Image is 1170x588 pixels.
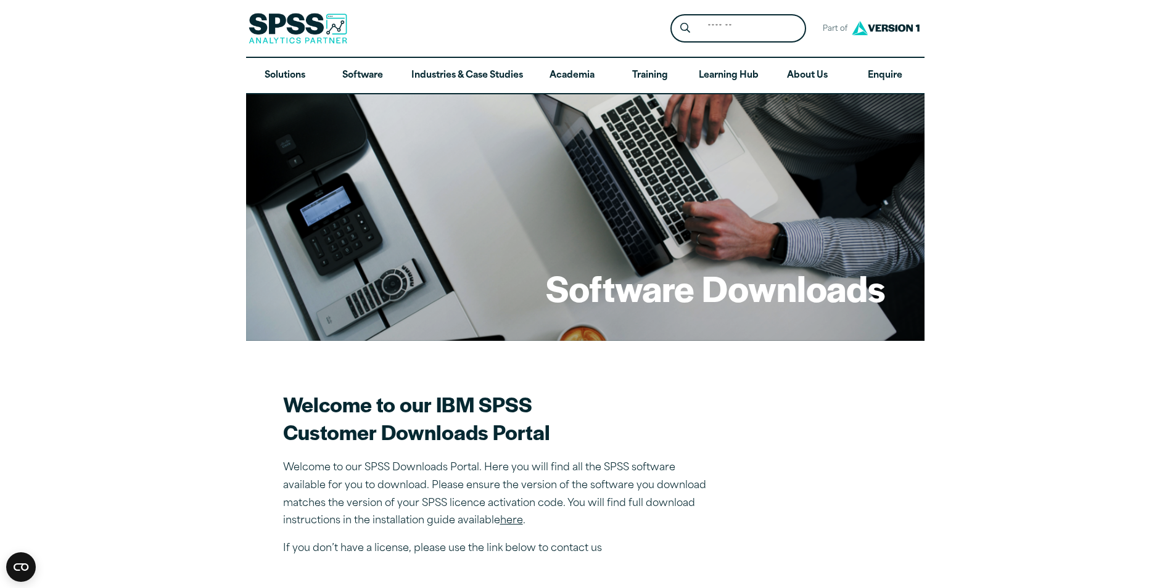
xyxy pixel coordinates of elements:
[533,58,611,94] a: Academia
[846,58,924,94] a: Enquire
[6,552,36,582] button: Open CMP widget
[500,516,523,526] a: here
[816,20,849,38] span: Part of
[246,58,925,94] nav: Desktop version of site main menu
[249,13,347,44] img: SPSS Analytics Partner
[680,23,690,33] svg: Search magnifying glass icon
[324,58,402,94] a: Software
[402,58,533,94] a: Industries & Case Studies
[283,390,715,446] h2: Welcome to our IBM SPSS Customer Downloads Portal
[689,58,768,94] a: Learning Hub
[546,264,885,312] h1: Software Downloads
[283,459,715,530] p: Welcome to our SPSS Downloads Portal. Here you will find all the SPSS software available for you ...
[283,540,715,558] p: If you don’t have a license, please use the link below to contact us
[611,58,688,94] a: Training
[849,17,923,39] img: Version1 Logo
[768,58,846,94] a: About Us
[674,17,696,40] button: Search magnifying glass icon
[670,14,806,43] form: Site Header Search Form
[246,58,324,94] a: Solutions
